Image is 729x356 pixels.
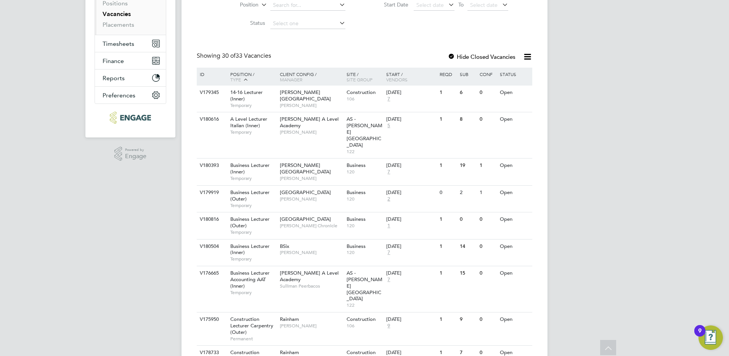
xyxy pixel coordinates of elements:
div: Open [498,212,531,227]
span: Business [347,162,366,168]
div: 1 [438,266,458,280]
div: 2 [458,186,478,200]
div: Open [498,186,531,200]
span: Construction [347,316,376,322]
a: Placements [103,21,134,28]
span: Select date [470,2,498,8]
span: 106 [347,96,383,102]
div: 19 [458,159,478,173]
div: 1 [438,212,458,227]
input: Select one [270,18,345,29]
span: 33 Vacancies [222,52,271,60]
span: Preferences [103,92,135,99]
div: V180816 [198,212,225,227]
button: Finance [95,52,166,69]
span: Finance [103,57,124,65]
span: Temporary [230,229,276,235]
label: Position [215,1,259,9]
div: V175950 [198,312,225,327]
span: 30 of [222,52,236,60]
span: 122 [347,302,383,308]
label: Hide Closed Vacancies [448,53,515,60]
span: Manager [280,76,302,83]
span: Business [347,189,366,196]
span: A Level Lecturer Italian (Inner) [230,116,267,129]
span: [GEOGRAPHIC_DATA] [280,216,331,222]
span: 7 [386,96,391,102]
div: 6 [458,86,478,100]
span: Powered by [125,147,146,153]
span: Business Lecturer (Outer) [230,216,270,229]
span: 5 [386,123,391,129]
div: [DATE] [386,189,436,196]
div: [DATE] [386,116,436,123]
a: Go to home page [95,112,166,124]
div: Position / [225,68,278,87]
span: 120 [347,169,383,175]
div: V179919 [198,186,225,200]
span: Type [230,76,241,83]
div: 0 [478,312,498,327]
img: ncclondon-logo-retina.png [110,112,151,124]
div: 1 [438,86,458,100]
button: Open Resource Center, 9 new notifications [698,325,723,350]
div: Site / [345,68,385,86]
span: Construction Lecturer Carpentry (Outer) [230,316,273,335]
span: [PERSON_NAME][GEOGRAPHIC_DATA] [280,89,331,102]
span: Permanent [230,336,276,342]
div: 1 [478,186,498,200]
span: Business Lecturer Accounting AAT (Inner) [230,270,270,289]
span: 7 [386,277,391,283]
span: Engage [125,153,146,160]
div: 14 [458,239,478,254]
div: 15 [458,266,478,280]
span: Timesheets [103,40,134,47]
div: [DATE] [386,270,436,277]
span: [PERSON_NAME] [280,196,343,202]
span: Construction [347,89,376,95]
span: Business [347,243,366,249]
div: 0 [478,112,498,126]
span: Reports [103,74,125,82]
span: 120 [347,196,383,202]
span: 7 [386,249,391,256]
span: AS - [PERSON_NAME][GEOGRAPHIC_DATA] [347,116,382,148]
span: Vendors [386,76,408,83]
span: 122 [347,149,383,155]
a: Vacancies [103,10,131,18]
span: 9 [386,323,391,329]
span: 120 [347,249,383,256]
div: Conf [478,68,498,81]
div: 1 [438,239,458,254]
div: [DATE] [386,316,436,323]
span: 106 [347,323,383,329]
div: [DATE] [386,89,436,96]
a: Powered byEngage [114,147,147,161]
span: 7 [386,169,391,175]
span: 2 [386,196,391,202]
div: Open [498,86,531,100]
button: Preferences [95,87,166,104]
div: Open [498,239,531,254]
div: Reqd [438,68,458,81]
div: Open [498,312,531,327]
div: Status [498,68,531,81]
div: 8 [458,112,478,126]
span: 120 [347,223,383,229]
span: Temporary [230,102,276,108]
span: Temporary [230,202,276,209]
div: Client Config / [278,68,345,86]
button: Reports [95,70,166,86]
div: 0 [478,86,498,100]
span: [PERSON_NAME] [280,249,343,256]
button: Timesheets [95,35,166,52]
div: V180504 [198,239,225,254]
div: Start / [384,68,438,86]
div: Open [498,159,531,173]
span: Business Lecturer (Inner) [230,162,270,175]
div: Showing [197,52,273,60]
span: [PERSON_NAME] [280,323,343,329]
div: [DATE] [386,350,436,356]
span: Rainham [280,316,299,322]
div: 0 [458,212,478,227]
